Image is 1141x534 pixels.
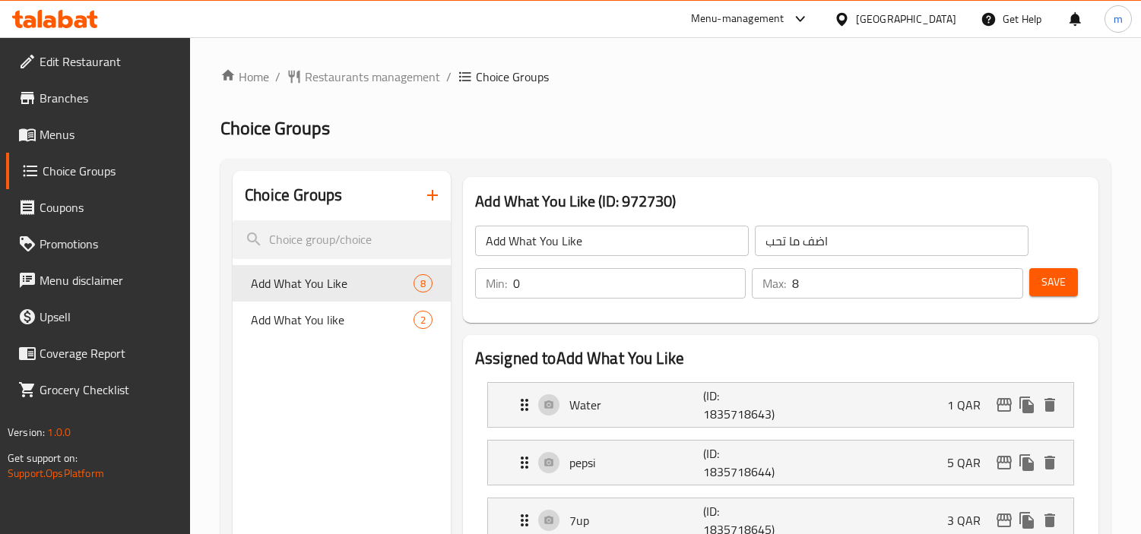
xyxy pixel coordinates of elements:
p: pepsi [569,453,703,472]
span: Add What You Like [251,274,414,292]
div: Menu-management [691,10,784,28]
div: Expand [488,441,1073,485]
span: 1.0.0 [47,422,71,442]
p: 3 QAR [947,511,993,529]
a: Branches [6,80,191,116]
li: / [446,68,452,86]
div: Add What You Like8 [233,265,451,302]
a: Restaurants management [287,68,440,86]
div: [GEOGRAPHIC_DATA] [856,11,956,27]
a: Choice Groups [6,153,191,189]
button: edit [993,509,1016,532]
button: duplicate [1016,451,1038,474]
p: 7up [569,511,703,529]
a: Promotions [6,226,191,262]
span: Coupons [40,198,179,216]
button: Save [1029,268,1078,296]
button: edit [993,451,1016,474]
button: duplicate [1016,509,1038,532]
span: Menu disclaimer [40,271,179,289]
span: Add What You like [251,311,414,329]
span: Restaurants management [305,68,440,86]
a: Home [220,68,269,86]
a: Menu disclaimer [6,262,191,299]
span: 8 [414,276,432,291]
button: delete [1038,451,1061,474]
p: Water [569,396,703,414]
span: Choice Groups [220,111,330,145]
span: Choice Groups [476,68,549,86]
li: Expand [475,434,1086,491]
p: 5 QAR [947,453,993,472]
a: Menus [6,116,191,153]
a: Support.OpsPlatform [8,463,104,483]
h3: Add What You Like (ID: 972730) [475,189,1086,213]
p: (ID: 1835718644) [703,444,793,481]
span: Branches [40,89,179,107]
span: m [1114,11,1123,27]
div: Add What You like2 [233,302,451,338]
span: Version: [8,422,45,442]
span: Menus [40,125,179,144]
p: Max: [762,274,786,292]
span: Choice Groups [43,162,179,180]
input: search [233,220,451,259]
li: / [275,68,280,86]
span: Get support on: [8,448,78,468]
span: Edit Restaurant [40,52,179,71]
span: Save [1041,273,1066,292]
a: Grocery Checklist [6,371,191,408]
span: 2 [414,313,432,327]
div: Expand [488,383,1073,427]
a: Coverage Report [6,335,191,371]
p: 1 QAR [947,396,993,414]
span: Promotions [40,235,179,253]
button: delete [1038,393,1061,416]
p: (ID: 1835718643) [703,387,793,423]
h2: Choice Groups [245,184,342,207]
nav: breadcrumb [220,68,1111,86]
button: duplicate [1016,393,1038,416]
a: Edit Restaurant [6,43,191,80]
h2: Assigned to Add What You Like [475,347,1086,370]
p: Min: [486,274,507,292]
li: Expand [475,376,1086,434]
button: edit [993,393,1016,416]
button: delete [1038,509,1061,532]
div: Choices [414,274,433,292]
a: Upsell [6,299,191,335]
span: Grocery Checklist [40,381,179,399]
span: Coverage Report [40,344,179,362]
a: Coupons [6,189,191,226]
span: Upsell [40,308,179,326]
